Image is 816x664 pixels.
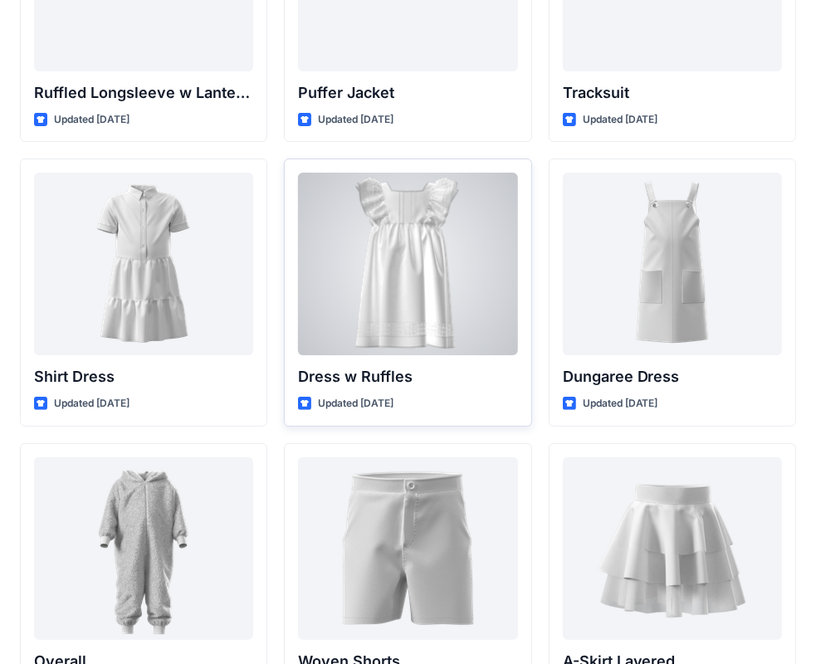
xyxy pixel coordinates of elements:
p: Shirt Dress [34,365,253,388]
p: Updated [DATE] [54,395,129,413]
a: Shirt Dress [34,173,253,355]
p: Puffer Jacket [298,81,517,105]
p: Updated [DATE] [318,111,393,129]
p: Dungaree Dress [563,365,782,388]
a: Dungaree Dress [563,173,782,355]
p: Updated [DATE] [318,395,393,413]
p: Tracksuit [563,81,782,105]
p: Ruffled Longsleeve w Lantern Sleeve [34,81,253,105]
a: Dress w Ruffles [298,173,517,355]
p: Updated [DATE] [583,111,658,129]
a: A-Skirt Layered [563,457,782,640]
p: Updated [DATE] [583,395,658,413]
p: Dress w Ruffles [298,365,517,388]
p: Updated [DATE] [54,111,129,129]
a: Woven Shorts [298,457,517,640]
a: Overall [34,457,253,640]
